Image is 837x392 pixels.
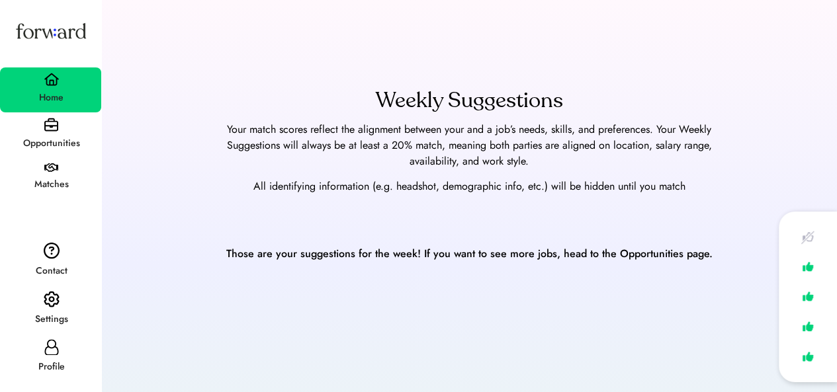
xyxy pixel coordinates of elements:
[799,347,817,366] img: like.svg
[799,287,817,306] img: like.svg
[13,11,89,51] img: Forward logo
[44,242,60,259] img: contact.svg
[1,359,101,375] div: Profile
[799,317,817,336] img: like.svg
[1,311,101,327] div: Settings
[117,178,821,194] div: All identifying information (e.g. headshot, demographic info, etc.) will be hidden until you match
[44,163,58,173] img: handshake.svg
[799,227,817,247] img: like-crossed-out.svg
[1,90,101,106] div: Home
[211,122,727,169] div: Your match scores reflect the alignment between your and a job’s needs, skills, and preferences. ...
[44,118,58,132] img: briefcase.svg
[226,246,713,262] div: Those are your suggestions for the week! If you want to see more jobs, head to the Opportunities ...
[1,176,101,192] div: Matches
[1,136,101,151] div: Opportunities
[44,73,60,86] img: home.svg
[44,291,60,308] img: settings.svg
[376,85,563,116] div: Weekly Suggestions
[799,257,817,276] img: like.svg
[1,263,101,279] div: Contact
